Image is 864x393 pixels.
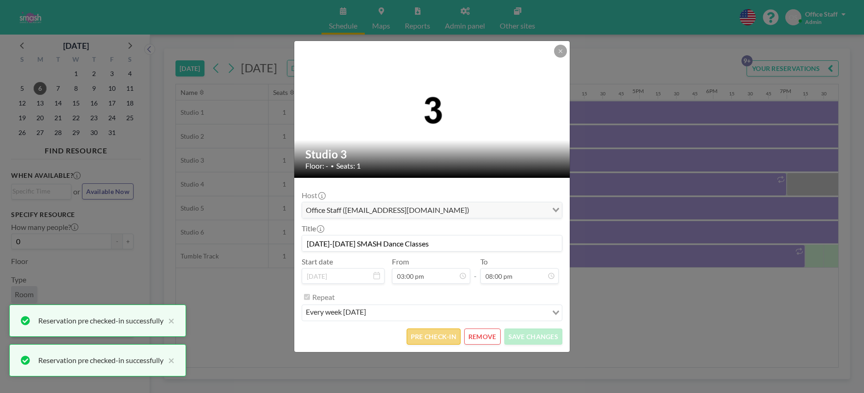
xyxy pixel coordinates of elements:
[312,293,335,302] label: Repeat
[163,355,175,366] button: close
[294,87,571,132] img: 537.png
[331,163,334,170] span: •
[504,328,562,345] button: SAVE CHANGES
[302,202,562,218] div: Search for option
[304,307,368,319] span: every week [DATE]
[304,204,471,216] span: Office Staff ([EMAIL_ADDRESS][DOMAIN_NAME])
[472,204,547,216] input: Search for option
[38,355,163,366] div: Reservation pre checked-in successfully
[302,305,562,321] div: Search for option
[369,307,547,319] input: Search for option
[302,235,562,251] input: (No title)
[302,224,323,233] label: Title
[464,328,501,345] button: REMOVE
[480,257,488,266] label: To
[302,257,333,266] label: Start date
[305,147,560,161] h2: Studio 3
[302,191,325,200] label: Host
[474,260,477,281] span: -
[163,315,175,326] button: close
[392,257,409,266] label: From
[38,315,163,326] div: Reservation pre checked-in successfully
[305,161,328,170] span: Floor: -
[407,328,461,345] button: PRE CHECK-IN
[336,161,361,170] span: Seats: 1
